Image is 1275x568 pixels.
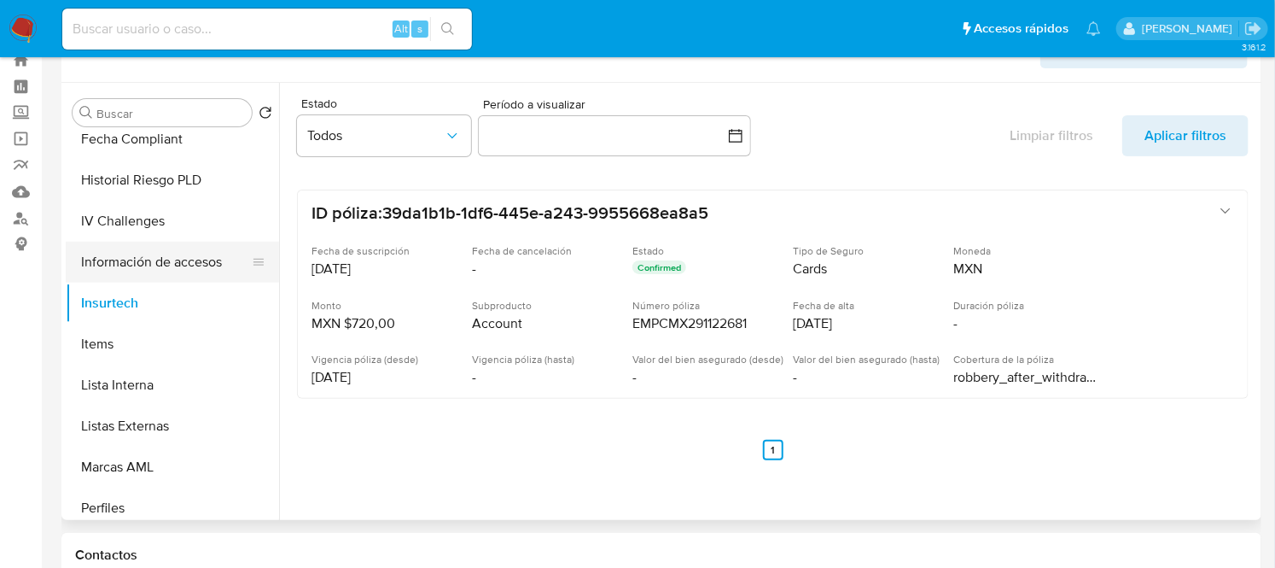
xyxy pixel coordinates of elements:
input: Buscar usuario o caso... [62,18,472,40]
span: Alt [394,20,408,37]
button: Información de accesos [66,242,265,283]
button: Perfiles [66,488,279,529]
button: Fecha Compliant [66,119,279,160]
button: Historial Riesgo PLD [66,160,279,201]
span: 3.161.2 [1242,40,1266,54]
button: Marcas AML [66,447,279,488]
span: s [417,20,422,37]
p: fernando.ftapiamartinez@mercadolibre.com.mx [1142,20,1238,37]
button: Lista Interna [66,365,279,406]
span: Accesos rápidos [974,20,1069,38]
input: Buscar [96,106,245,121]
button: Items [66,324,279,365]
button: Volver al orden por defecto [259,106,272,125]
button: search-icon [430,17,465,41]
a: Salir [1244,20,1262,38]
h1: Contactos [75,547,1248,564]
button: Listas Externas [66,406,279,447]
button: Insurtech [66,283,279,324]
button: IV Challenges [66,201,279,242]
a: Notificaciones [1086,21,1101,36]
button: Buscar [79,106,93,120]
